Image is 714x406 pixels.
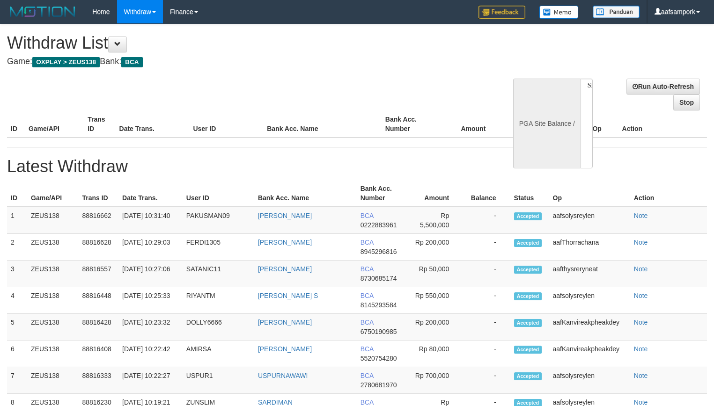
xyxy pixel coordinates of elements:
[118,314,183,341] td: [DATE] 10:23:32
[361,355,397,362] span: 5520754280
[183,287,254,314] td: RIYANTM
[514,292,542,300] span: Accepted
[183,207,254,234] td: PAKUSMAN09
[634,212,648,219] a: Note
[514,239,542,247] span: Accepted
[463,367,510,394] td: -
[183,261,254,287] td: SATANIC11
[634,239,648,246] a: Note
[634,292,648,299] a: Note
[27,341,78,367] td: ZEUS138
[357,180,408,207] th: Bank Acc. Number
[189,111,263,138] th: User ID
[549,261,630,287] td: aafthysreryneat
[78,207,118,234] td: 88816662
[121,57,142,67] span: BCA
[263,111,382,138] th: Bank Acc. Name
[463,207,510,234] td: -
[513,79,581,168] div: PGA Site Balance /
[78,234,118,261] td: 88816628
[408,314,463,341] td: Rp 200,000
[254,180,357,207] th: Bank Acc. Name
[118,287,183,314] td: [DATE] 10:25:33
[183,367,254,394] td: USPUR1
[118,207,183,234] td: [DATE] 10:31:40
[514,319,542,327] span: Accepted
[618,111,707,138] th: Action
[463,314,510,341] td: -
[27,234,78,261] td: ZEUS138
[539,6,579,19] img: Button%20Memo.svg
[7,234,27,261] td: 2
[500,111,554,138] th: Balance
[25,111,84,138] th: Game/API
[78,314,118,341] td: 88816428
[361,221,397,229] span: 0222883961
[183,180,254,207] th: User ID
[7,367,27,394] td: 7
[549,367,630,394] td: aafsolysreylen
[361,301,397,309] span: 8145293584
[514,346,542,354] span: Accepted
[258,265,312,273] a: [PERSON_NAME]
[116,111,190,138] th: Date Trans.
[258,345,312,353] a: [PERSON_NAME]
[258,212,312,219] a: [PERSON_NAME]
[634,319,648,326] a: Note
[258,372,308,379] a: USPURNAWAWI
[634,372,648,379] a: Note
[361,319,374,326] span: BCA
[361,248,397,255] span: 8945296816
[361,345,374,353] span: BCA
[118,367,183,394] td: [DATE] 10:22:27
[7,341,27,367] td: 6
[673,94,700,110] a: Stop
[258,292,318,299] a: [PERSON_NAME] S
[32,57,100,67] span: OXPLAY > ZEUS138
[361,292,374,299] span: BCA
[549,314,630,341] td: aafKanvireakpheakdey
[463,287,510,314] td: -
[463,261,510,287] td: -
[7,207,27,234] td: 1
[408,207,463,234] td: Rp 5,500,000
[463,341,510,367] td: -
[626,79,700,94] a: Run Auto-Refresh
[7,57,467,66] h4: Game: Bank:
[78,341,118,367] td: 88816408
[84,111,115,138] th: Trans ID
[361,275,397,282] span: 8730685174
[7,314,27,341] td: 5
[361,399,374,406] span: BCA
[258,399,293,406] a: SARDIMAN
[118,180,183,207] th: Date Trans.
[549,287,630,314] td: aafsolysreylen
[258,239,312,246] a: [PERSON_NAME]
[463,180,510,207] th: Balance
[7,5,78,19] img: MOTION_logo.png
[27,180,78,207] th: Game/API
[27,261,78,287] td: ZEUS138
[478,6,525,19] img: Feedback.jpg
[118,341,183,367] td: [DATE] 10:22:42
[549,180,630,207] th: Op
[408,180,463,207] th: Amount
[27,367,78,394] td: ZEUS138
[634,265,648,273] a: Note
[183,341,254,367] td: AMIRSA
[593,6,640,18] img: panduan.png
[78,287,118,314] td: 88816448
[183,314,254,341] td: DOLLY6666
[27,314,78,341] td: ZEUS138
[7,261,27,287] td: 3
[408,341,463,367] td: Rp 80,000
[7,287,27,314] td: 4
[118,261,183,287] td: [DATE] 10:27:06
[589,111,618,138] th: Op
[27,207,78,234] td: ZEUS138
[361,328,397,335] span: 6750190985
[634,399,648,406] a: Note
[7,34,467,52] h1: Withdraw List
[514,266,542,274] span: Accepted
[549,207,630,234] td: aafsolysreylen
